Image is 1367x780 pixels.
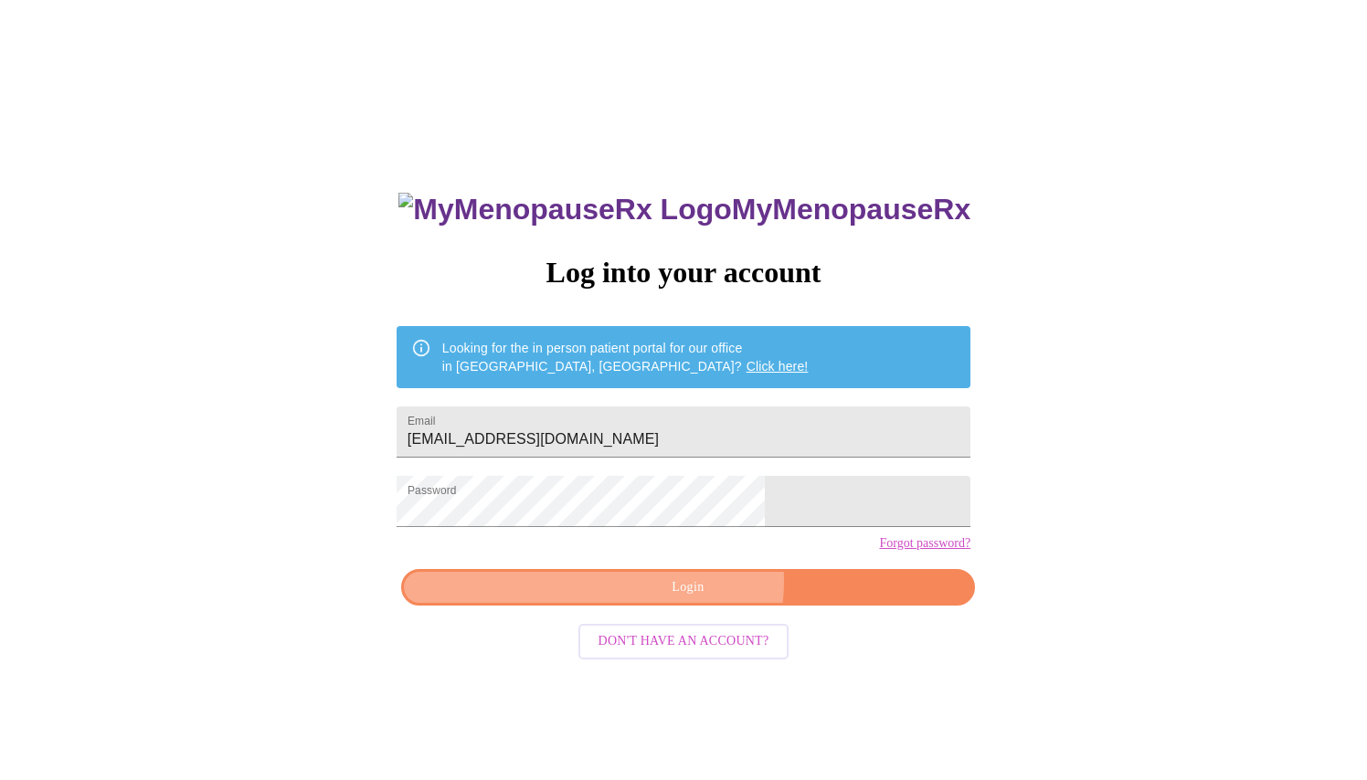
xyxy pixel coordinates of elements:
[397,256,970,290] h3: Log into your account
[599,630,769,653] span: Don't have an account?
[747,359,809,374] a: Click here!
[401,569,975,606] button: Login
[398,193,970,227] h3: MyMenopauseRx
[574,632,794,648] a: Don't have an account?
[442,332,809,383] div: Looking for the in person patient portal for our office in [GEOGRAPHIC_DATA], [GEOGRAPHIC_DATA]?
[422,576,954,599] span: Login
[578,624,789,659] button: Don't have an account?
[879,536,970,551] a: Forgot password?
[398,193,731,227] img: MyMenopauseRx Logo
